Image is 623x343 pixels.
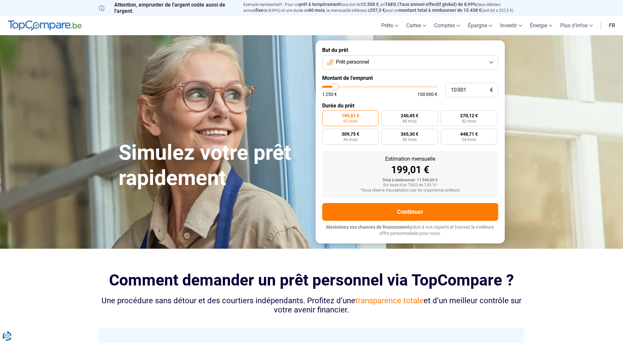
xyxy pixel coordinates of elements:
[342,113,359,118] span: 199,01 €
[462,119,476,123] span: 42 mois
[343,138,358,142] span: 36 mois
[327,183,493,188] div: Sur base d'un TAEG de 7,45 %*
[430,16,464,35] a: Comptes
[336,58,369,66] span: Prêt personnel
[385,2,476,7] span: TAEG (Taux annuel effectif global) de 8,99%
[322,75,498,81] label: Montant de l'emprunt
[605,16,619,35] a: fr
[402,138,417,142] span: 30 mois
[322,92,337,97] span: 1 250 €
[327,156,493,162] div: Estimation mensuelle
[343,119,358,123] span: 60 mois
[308,8,325,13] span: 60 mois
[299,2,341,7] span: prêt à tempérament
[556,16,597,35] a: Plus d'infos
[99,271,524,289] h2: Comment demander un prêt personnel via TopCompare ?
[460,113,478,118] span: 270,12 €
[327,188,493,193] div: *Sous réserve d'acceptation par les organismes prêteurs
[99,2,235,14] p: Attention, emprunter de l'argent coûte aussi de l'argent.
[243,2,524,13] p: Exemple représentatif : Pour un tous but de , un (taux débiteur annuel de 8,99%) et une durée de ...
[8,20,82,31] img: TopCompare
[402,16,430,35] a: Cartes
[327,178,493,183] div: Total à rembourser: 11 940,60 €
[462,138,476,142] span: 24 mois
[464,16,496,35] a: Épargne
[355,296,424,305] span: transparence totale
[490,87,493,93] span: €
[399,8,481,13] span: montant total à rembourser de 15.438 €
[119,140,308,191] h1: Simulez votre prêt rapidement
[401,132,418,136] span: 365,30 €
[402,119,417,123] span: 48 mois
[342,132,359,136] span: 309,75 €
[417,92,437,97] span: 100 000 €
[322,224,498,237] p: grâce à nos experts et trouvez la meilleure offre personnalisée pour vous.
[327,165,493,175] div: 199,01 €
[322,103,498,109] label: Durée du prêt
[370,8,385,13] span: 257,3 €
[526,16,556,35] a: Énergie
[322,47,498,53] label: But du prêt
[322,55,498,70] button: Prêt personnel
[460,132,478,136] span: 448,71 €
[256,8,263,13] span: fixe
[401,113,418,118] span: 240,45 €
[99,296,524,315] div: Une procédure sans détour et des courtiers indépendants. Profitez d’une et d’un meilleur contrôle...
[496,16,526,35] a: Investir
[361,2,379,7] span: 12.500 €
[377,16,402,35] a: Prêts
[326,224,409,230] span: Maximisez vos chances de financement
[322,203,498,221] button: Continuer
